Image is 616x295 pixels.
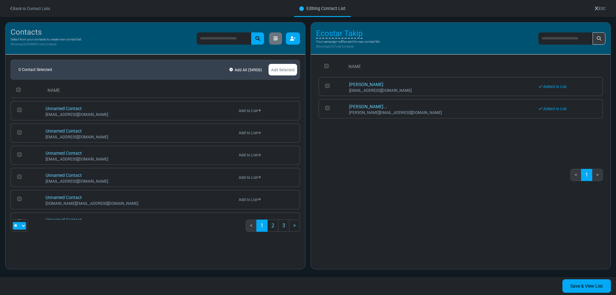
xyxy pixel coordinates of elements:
[13,63,57,77] span: 0 Contact Selected
[239,220,261,224] a: Add to List
[10,6,50,11] a: Back to Contact Lists
[316,39,381,44] p: Your campaign will be sent to new contact list .
[289,220,300,232] a: Next
[269,64,297,75] a: Add Selected
[46,217,82,222] a: Unnamed Contact
[316,29,363,39] span: Ecostar Takip
[46,106,82,111] a: Unnamed Contact
[570,169,603,186] nav: Page
[239,197,261,202] a: Add to List
[46,151,82,156] a: Unnamed Contact
[249,68,261,72] span: 54906
[595,6,606,11] a: ESC
[349,104,387,109] a: [PERSON_NAME]...
[46,113,232,117] div: [EMAIL_ADDRESS][DOMAIN_NAME]
[46,179,232,183] div: [EMAIL_ADDRESS][DOMAIN_NAME]
[349,89,532,92] div: [EMAIL_ADDRESS][DOMAIN_NAME]
[46,195,82,200] a: Unnamed Contact
[46,128,82,134] a: Unnamed Contact
[239,131,261,135] a: Add to List
[328,45,329,48] span: 2
[46,202,232,205] div: [DOMAIN_NAME][EMAIL_ADDRESS][DOMAIN_NAME]
[11,37,82,42] p: Select from your contacts to create new contact list.
[543,84,567,89] span: Added to List
[11,28,82,37] h5: Contacts
[539,84,567,89] a: Added to List
[29,42,37,46] span: 54906
[562,279,611,293] a: Save & View List
[256,220,268,232] a: 1
[239,175,261,180] a: Add to List
[278,220,289,232] a: 3
[228,65,263,74] a: Add All ( )
[239,153,261,157] a: Add to List
[349,82,383,87] a: [PERSON_NAME]
[581,169,592,181] a: 1
[22,42,26,46] span: 10
[267,220,278,232] a: 2
[46,157,232,161] div: [EMAIL_ADDRESS][DOMAIN_NAME]
[543,107,567,111] span: Added to List
[239,108,261,113] a: Add to List
[246,220,300,237] nav: Pages
[539,107,567,111] a: Added to List
[349,111,532,115] div: [PERSON_NAME][EMAIL_ADDRESS][DOMAIN_NAME]
[46,135,232,139] div: [EMAIL_ADDRESS][DOMAIN_NAME]
[46,173,82,178] a: Unnamed Contact
[348,64,361,69] a: NAME
[45,85,63,95] a: NAME
[332,45,334,48] span: 2
[11,42,82,47] p: Showing of Total Contacts
[316,44,381,49] p: Showing of Total Contacts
